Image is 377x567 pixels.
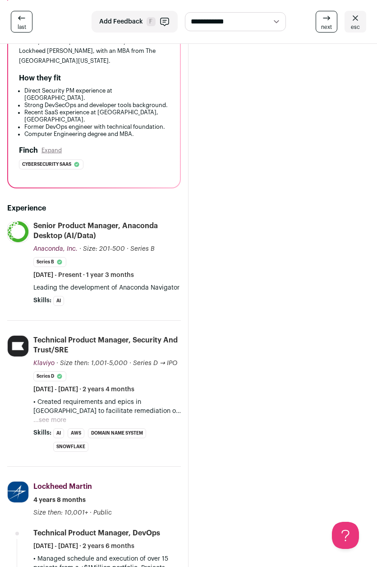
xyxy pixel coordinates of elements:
[22,160,71,169] span: Cybersecurity saas
[8,482,28,502] img: 99a0463a6116ae7d551888250bd513f077c73161970137dfa1e3ac3e7ec0211f.jpg
[33,398,181,416] p: • Created requirements and epics in [GEOGRAPHIC_DATA] to facilitate remediation of Security Risks...
[133,360,177,366] span: Series D → IPO
[332,522,359,549] iframe: Help Scout Beacon - Open
[7,203,181,214] h2: Experience
[147,17,156,26] span: F
[33,510,88,516] span: Size then: 10,001+
[33,385,134,394] span: [DATE] - [DATE] · 2 years 4 months
[33,257,66,267] li: Series B
[33,246,78,252] span: Anaconda, Inc.
[345,11,366,33] a: esc
[56,360,128,366] span: · Size then: 1,001-5,000
[351,23,360,31] span: esc
[127,244,129,253] span: ·
[11,11,32,33] a: last
[41,147,62,154] button: Expand
[129,359,131,368] span: ·
[53,428,64,438] li: AI
[18,23,26,31] span: last
[88,428,146,438] li: Domain Name System
[24,102,169,109] li: Strong DevSecOps and developer tools background.
[24,109,169,123] li: Recent SaaS experience at [GEOGRAPHIC_DATA], [GEOGRAPHIC_DATA].
[8,336,28,356] img: ce5bb112137e9fa6fac42524d9652fe807834fc36a204334b59d05f2cc57c70d.jpg
[92,11,178,33] button: Add Feedback F
[33,283,181,292] p: Leading the development of Anaconda Navigator
[33,271,134,280] span: [DATE] - Present · 1 year 3 months
[99,17,143,26] span: Add Feedback
[321,23,332,31] span: next
[33,542,134,551] span: [DATE] - [DATE] · 2 years 6 months
[33,483,92,490] span: Lockheed Martin
[8,221,28,242] img: 99d584900f9241a2a67fd4ccdc4ed0d64bc2eb6e62c827dcd69c54b4db3d36aa.png
[130,246,155,252] span: Series B
[33,221,181,241] div: Senior Product Manager, Anaconda Desktop (AI/Data)
[33,528,160,538] div: Technical Product Manager, DevOps
[53,442,88,452] li: Snowflake
[33,416,66,425] button: ...see more
[316,11,337,33] a: next
[33,496,86,505] span: 4 years 8 months
[79,246,125,252] span: · Size: 201-500
[53,296,64,306] li: AI
[19,145,38,156] h2: Finch
[24,131,169,138] li: Computer Engineering degree and MBA.
[93,510,112,516] span: Public
[33,428,51,437] span: Skills:
[33,296,51,305] span: Skills:
[68,428,84,438] li: AWS
[24,87,169,102] li: Direct Security PM experience at [GEOGRAPHIC_DATA].
[19,73,61,84] h2: How they fit
[33,360,55,366] span: Klaviyo
[90,508,92,517] span: ·
[33,371,66,381] li: Series D
[33,335,181,355] div: Technical Product Manager, Security and Trust/SRE
[24,123,169,131] li: Former DevOps engineer with technical foundation.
